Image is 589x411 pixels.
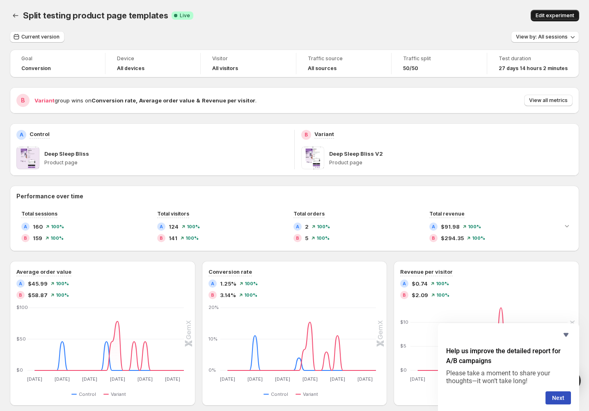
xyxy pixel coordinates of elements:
text: [DATE] [330,376,345,382]
h4: All devices [117,65,144,72]
h2: B [403,293,406,297]
a: Traffic split50/50 [403,54,475,73]
button: Expand chart [561,220,573,232]
span: 100% [50,236,64,241]
a: Test duration27 days 14 hours 2 minutes [499,54,568,73]
text: [DATE] [302,376,317,382]
button: Next question [545,391,571,404]
h2: A [211,281,214,286]
span: $2.09 [412,291,428,299]
span: Control [79,391,96,397]
span: View by: All sessions [516,34,568,40]
span: 100% [472,236,485,241]
text: [DATE] [275,376,290,382]
a: VisitorAll visitors [212,54,284,73]
a: GoalConversion [21,54,94,73]
text: [DATE] [357,376,372,382]
span: Traffic split [403,55,475,62]
button: Back [10,10,21,21]
span: Variant [303,391,318,397]
span: Total revenue [429,211,465,217]
span: 100% [436,281,449,286]
span: 100% [316,236,330,241]
p: Please take a moment to share your thoughts—it won’t take long! [446,369,571,385]
span: Total orders [293,211,325,217]
h2: B [305,132,308,138]
h2: B [21,96,25,104]
span: 100% [245,281,258,286]
span: Device [117,55,189,62]
h2: Performance over time [16,192,573,200]
div: Help us improve the detailed report for A/B campaigns [446,330,571,404]
button: Control [71,389,99,399]
text: [DATE] [220,376,235,382]
button: View by: All sessions [511,31,579,43]
text: [DATE] [410,376,426,382]
span: $294.35 [441,234,464,242]
text: [DATE] [55,376,70,382]
h2: Help us improve the detailed report for A/B campaigns [446,346,571,366]
h2: A [19,281,22,286]
text: [DATE] [138,376,153,382]
text: $0 [16,367,23,373]
h2: B [211,293,214,297]
span: Test duration [499,55,568,62]
span: Total visitors [157,211,189,217]
h3: Revenue per visitor [400,268,453,276]
strong: Conversion rate [92,97,136,104]
span: 100% [56,281,69,286]
p: Deep Sleep Bliss V2 [329,150,383,158]
h2: A [403,281,406,286]
button: Edit experiment [531,10,579,21]
p: Control [30,130,50,138]
span: 100% [56,293,69,297]
text: [DATE] [247,376,262,382]
span: 2 [305,223,309,231]
span: Split testing product page templates [23,11,168,20]
span: 141 [169,234,177,242]
span: Live [180,12,190,19]
span: Current version [21,34,60,40]
span: Goal [21,55,94,62]
p: Product page [329,159,573,166]
button: Current version [10,31,64,43]
p: Variant [314,130,334,138]
button: Variant [103,389,129,399]
span: Total sessions [21,211,57,217]
strong: Revenue per visitor [202,97,255,104]
img: Deep Sleep Bliss V2 [301,146,324,169]
span: $0.74 [412,279,428,288]
span: Traffic source [308,55,380,62]
a: DeviceAll devices [117,54,189,73]
span: 160 [33,223,43,231]
strong: Average order value [139,97,195,104]
span: 1.25% [220,279,236,288]
h2: A [160,224,163,229]
text: 20% [209,304,219,310]
span: 100% [187,224,200,229]
h2: A [296,224,299,229]
span: 100% [468,224,481,229]
h2: B [160,236,163,241]
span: Variant [34,97,55,104]
button: View all metrics [524,95,573,106]
h4: All sources [308,65,337,72]
strong: & [196,97,200,104]
text: [DATE] [165,376,180,382]
text: $50 [16,336,26,342]
span: Visitor [212,55,284,62]
text: $10 [400,319,408,325]
text: [DATE] [110,376,125,382]
span: 100% [51,224,64,229]
h4: All visitors [212,65,238,72]
h2: B [19,293,22,297]
button: Variant [296,389,321,399]
p: Product page [44,159,288,166]
span: 100% [317,224,330,229]
span: Conversion [21,65,51,72]
span: View all metrics [529,97,568,104]
span: Variant [111,391,126,397]
strong: , [136,97,138,104]
img: Deep Sleep Bliss [16,146,39,169]
text: $100 [16,304,28,310]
